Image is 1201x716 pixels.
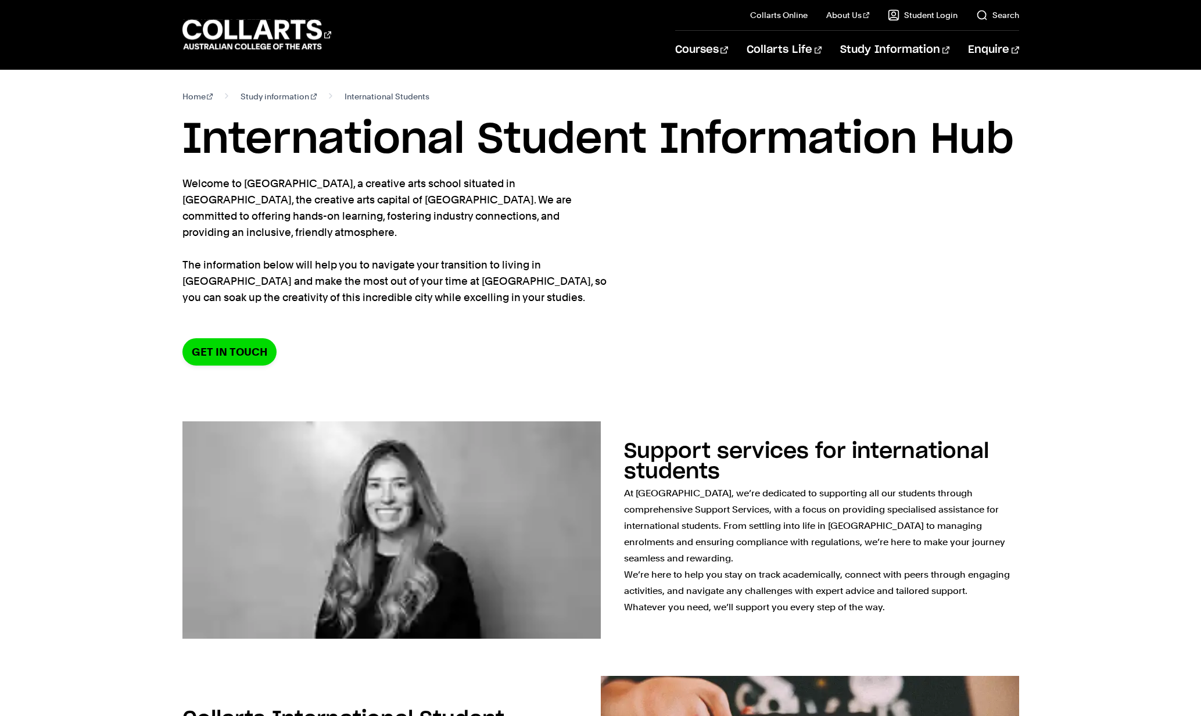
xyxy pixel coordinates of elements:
[840,31,949,69] a: Study Information
[747,31,822,69] a: Collarts Life
[182,176,607,306] p: Welcome to [GEOGRAPHIC_DATA], a creative arts school situated in [GEOGRAPHIC_DATA], the creative ...
[241,88,317,105] a: Study information
[826,9,869,21] a: About Us
[182,338,277,366] a: Get in Touch
[182,88,213,105] a: Home
[182,18,331,51] div: Go to homepage
[976,9,1019,21] a: Search
[968,31,1019,69] a: Enquire
[888,9,958,21] a: Student Login
[624,441,989,482] h2: Support services for international students
[750,9,808,21] a: Collarts Online
[182,114,1019,166] h1: International Student Information Hub
[675,31,728,69] a: Courses
[624,485,1019,615] p: At [GEOGRAPHIC_DATA], we’re dedicated to supporting all our students through comprehensive Suppor...
[345,88,429,105] span: International Students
